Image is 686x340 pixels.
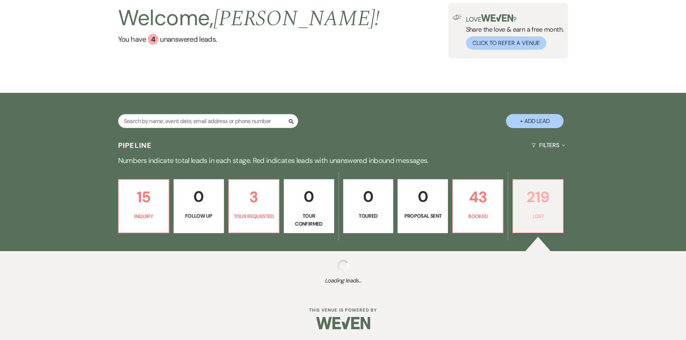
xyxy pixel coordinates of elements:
div: Share the love & earn a free month. [462,14,564,50]
p: 3 [233,185,274,209]
p: Toured [348,212,389,220]
p: Booked [457,212,498,220]
div: 4 [148,34,158,45]
span: Loading leads... [34,276,652,285]
a: 0Proposal Sent [398,179,448,233]
p: Lost [517,212,559,220]
a: 0Tour Confirmed [284,179,334,233]
img: loud-speaker-illustration.svg [453,14,462,20]
a: 0Follow Up [174,179,224,233]
p: Inquiry [123,212,164,220]
button: Click to Refer a Venue [466,36,546,50]
p: 0 [348,185,389,209]
a: You have 4 unanswered leads. [118,34,380,45]
p: 0 [402,185,443,209]
a: 219Lost [512,179,564,233]
p: Follow Up [178,212,219,220]
p: 219 [517,185,559,209]
button: + Add Lead [506,114,564,128]
p: Tour Confirmed [288,212,329,228]
h2: Welcome, [118,3,380,34]
p: Love ? [466,14,564,23]
a: 15Inquiry [118,179,169,233]
a: 43Booked [452,179,503,233]
a: 3Tour Requested [228,179,279,233]
p: 15 [123,185,164,209]
p: 0 [178,185,219,209]
p: Tour Requested [233,212,274,220]
button: Filters [529,136,568,155]
span: [PERSON_NAME] ! [214,2,380,35]
p: 0 [288,185,329,209]
input: Search by name, event date, email address or phone number [118,114,298,128]
img: weven-logo-green.svg [481,14,513,22]
img: Weven Logo [316,310,370,336]
p: Numbers indicate total leads in each stage. Red indicates leads with unanswered inbound messages. [84,155,602,166]
a: 0Toured [343,179,394,233]
h3: Pipeline [118,140,152,150]
p: 43 [457,185,498,209]
img: loading spinner [337,260,349,271]
p: Proposal Sent [402,212,443,220]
